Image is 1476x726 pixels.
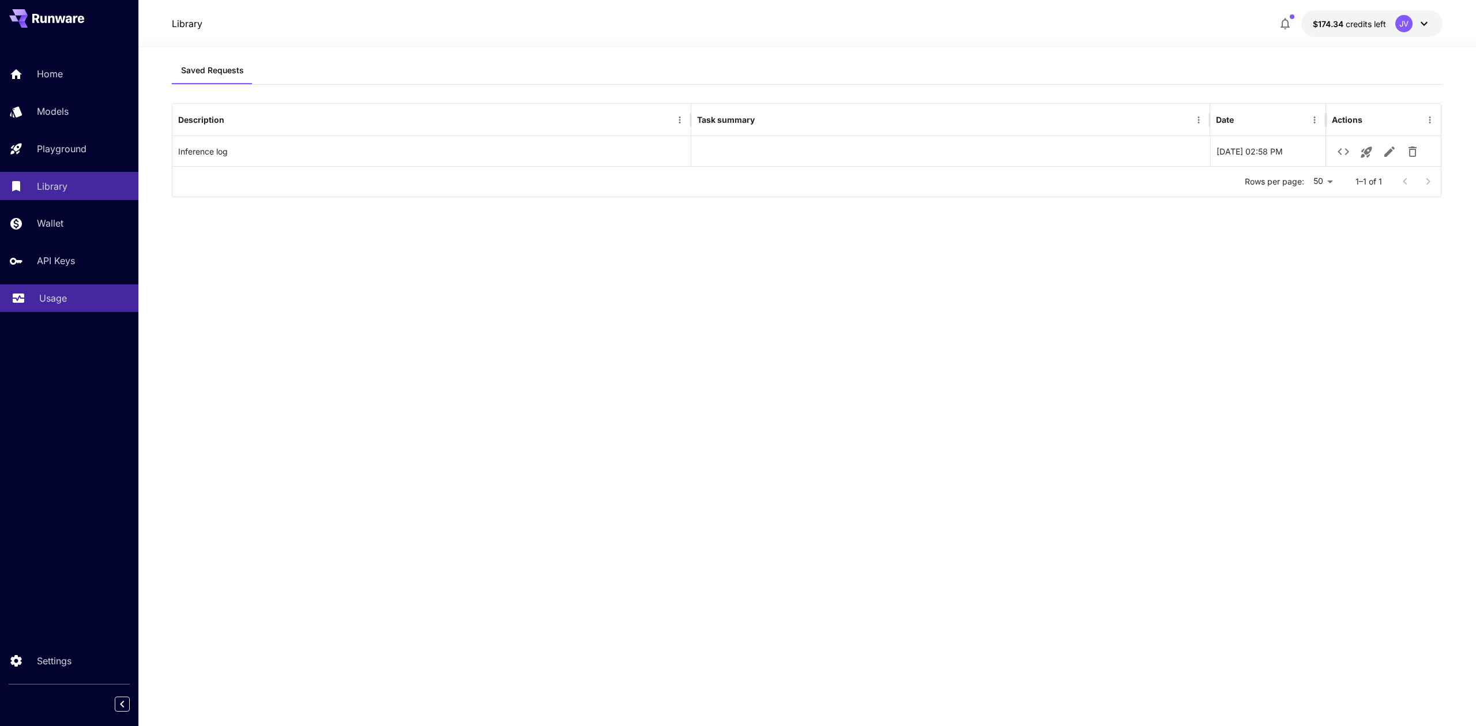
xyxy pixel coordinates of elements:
[123,694,138,714] div: Collapse sidebar
[37,104,69,118] p: Models
[172,17,202,31] nav: breadcrumb
[37,254,75,268] p: API Keys
[1422,112,1438,128] button: Menu
[1346,19,1386,29] span: credits left
[225,112,242,128] button: Sort
[1313,19,1346,29] span: $174.34
[1309,173,1337,190] div: 50
[1332,140,1355,163] button: See details
[37,654,71,668] p: Settings
[37,142,86,156] p: Playground
[1332,115,1362,125] div: Actions
[756,112,772,128] button: Sort
[1216,115,1234,125] div: Date
[37,179,67,193] p: Library
[1395,15,1413,32] div: JV
[172,136,691,166] div: Inference log
[1355,176,1382,187] p: 1–1 of 1
[39,291,67,305] p: Usage
[1210,136,1326,166] div: 25-04-2025 02:58 PM
[181,65,244,76] span: Saved Requests
[115,697,130,712] button: Collapse sidebar
[178,115,224,125] div: Description
[1235,112,1251,128] button: Sort
[37,67,63,81] p: Home
[1306,112,1323,128] button: Menu
[672,112,688,128] button: Menu
[1191,112,1207,128] button: Menu
[37,216,63,230] p: Wallet
[172,17,202,31] a: Library
[1355,141,1378,164] button: Launch in playground
[1313,18,1386,30] div: $174.33782
[1245,176,1304,187] p: Rows per page:
[1301,10,1443,37] button: $174.33782JV
[697,115,755,125] div: Task summary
